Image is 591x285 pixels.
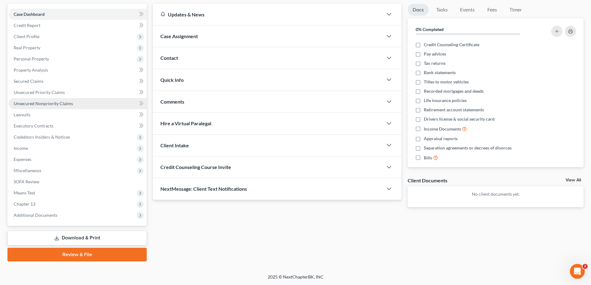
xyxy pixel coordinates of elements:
span: Life insurance policies [424,97,467,104]
span: Property Analysis [14,67,48,73]
span: Recorded mortgages and deeds [424,88,484,94]
a: SOFA Review [9,176,147,187]
span: Case Assignment [160,33,198,39]
a: Executory Contracts [9,120,147,131]
a: Secured Claims [9,76,147,87]
span: Hire a Virtual Paralegal [160,120,211,126]
div: Updates & News [160,11,375,18]
span: NextMessage: Client Text Notifications [160,186,247,192]
span: 2 [583,264,588,269]
p: No client documents yet. [413,191,579,197]
span: Expenses [14,157,31,162]
a: Property Analysis [9,65,147,76]
span: Codebtors Insiders & Notices [14,134,70,140]
span: Separation agreements or decrees of divorces [424,145,512,151]
span: Income Documents [424,126,461,132]
a: Events [455,4,480,16]
div: Client Documents [408,177,447,184]
span: Client Profile [14,34,39,39]
span: Unsecured Nonpriority Claims [14,101,73,106]
a: Fees [482,4,502,16]
span: Executory Contracts [14,123,53,128]
span: Chapter 13 [14,201,35,207]
span: Additional Documents [14,212,57,218]
span: Personal Property [14,56,49,61]
span: Client Intake [160,142,189,148]
span: Real Property [14,45,40,50]
span: Credit Counseling Certificate [424,42,479,48]
a: Download & Print [7,231,147,245]
span: Titles to motor vehicles [424,79,469,85]
span: Retirement account statements [424,107,484,113]
a: Review & File [7,248,147,261]
span: Pay advices [424,51,446,57]
div: 2025 © NextChapterBK, INC [119,274,472,285]
a: Tasks [431,4,453,16]
span: Comments [160,99,184,105]
a: Credit Report [9,20,147,31]
a: Lawsuits [9,109,147,120]
span: Lawsuits [14,112,30,117]
span: Secured Claims [14,78,43,84]
span: Credit Report [14,23,40,28]
a: Timer [504,4,527,16]
span: Credit Counseling Course Invite [160,164,231,170]
a: Unsecured Nonpriority Claims [9,98,147,109]
span: Income [14,145,28,151]
span: Miscellaneous [14,168,41,173]
a: Docs [408,4,429,16]
span: Tax returns [424,60,445,66]
span: Contact [160,55,178,61]
a: View All [566,178,581,182]
span: Bills [424,155,432,161]
span: Drivers license & social security card [424,116,495,122]
a: Case Dashboard [9,9,147,20]
span: Unsecured Priority Claims [14,90,65,95]
span: Quick Info [160,77,184,83]
span: Bank statements [424,69,456,76]
strong: 0% Completed [416,27,444,32]
span: Case Dashboard [14,11,45,17]
span: Appraisal reports [424,136,458,142]
iframe: Intercom live chat [570,264,585,279]
span: Means Test [14,190,35,195]
span: SOFA Review [14,179,39,184]
a: Unsecured Priority Claims [9,87,147,98]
